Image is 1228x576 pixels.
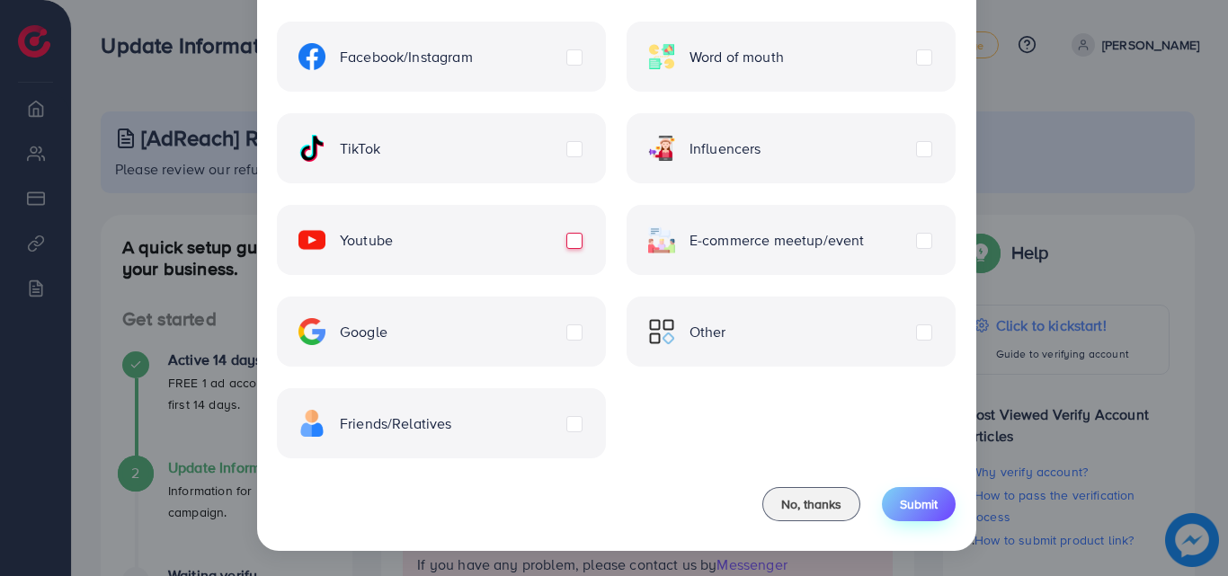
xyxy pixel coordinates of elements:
span: No, thanks [781,495,841,513]
span: Friends/Relatives [340,413,452,434]
img: ic-word-of-mouth.a439123d.svg [648,43,675,70]
img: ic-google.5bdd9b68.svg [298,318,325,345]
img: ic-freind.8e9a9d08.svg [298,410,325,437]
span: Facebook/Instagram [340,47,473,67]
span: Youtube [340,230,393,251]
img: ic-facebook.134605ef.svg [298,43,325,70]
img: ic-other.99c3e012.svg [648,318,675,345]
img: ic-ecommerce.d1fa3848.svg [648,226,675,253]
button: Submit [882,487,956,521]
button: No, thanks [762,487,860,521]
span: Word of mouth [690,47,784,67]
span: E-commerce meetup/event [690,230,865,251]
span: Submit [900,495,938,513]
span: Influencers [690,138,761,159]
span: TikTok [340,138,380,159]
img: ic-influencers.a620ad43.svg [648,135,675,162]
img: ic-tiktok.4b20a09a.svg [298,135,325,162]
span: Google [340,322,387,342]
img: ic-youtube.715a0ca2.svg [298,226,325,253]
span: Other [690,322,726,342]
